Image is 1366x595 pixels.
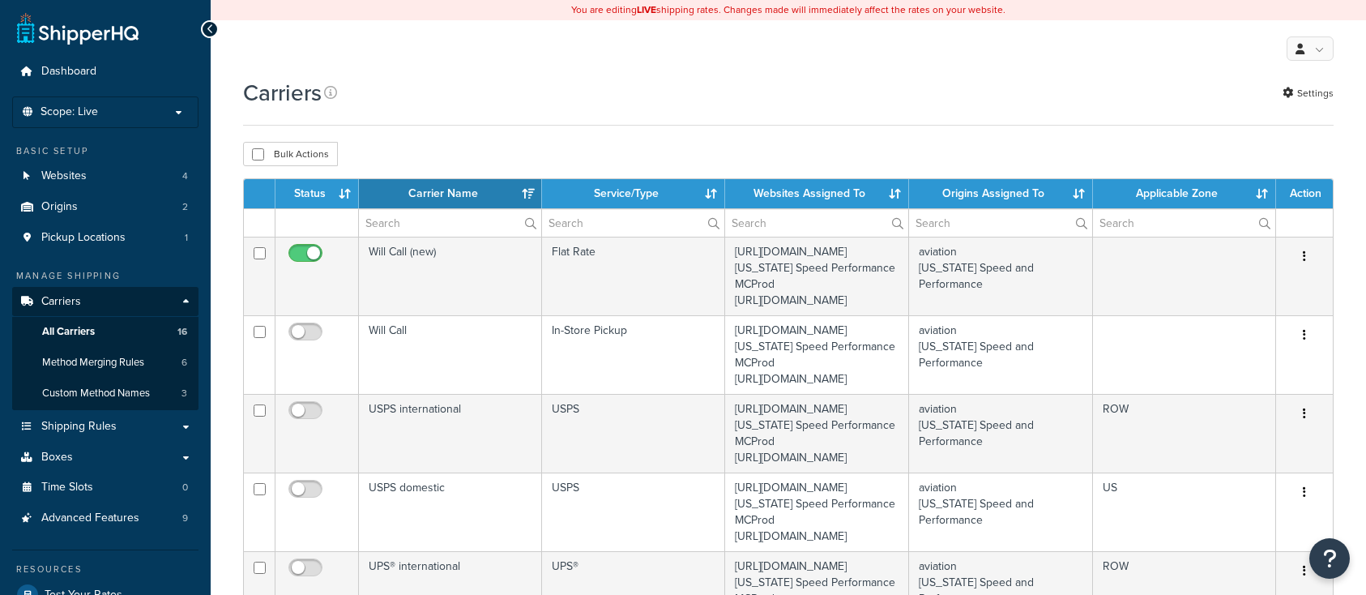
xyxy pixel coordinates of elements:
a: Shipping Rules [12,412,198,442]
span: Method Merging Rules [42,356,144,370]
td: USPS international [359,394,542,473]
span: 4 [182,169,188,183]
span: Time Slots [41,481,93,494]
td: [URL][DOMAIN_NAME] [US_STATE] Speed Performance MCProd [URL][DOMAIN_NAME] [725,315,909,394]
td: US [1093,473,1276,551]
span: 9 [182,512,188,525]
input: Search [725,209,908,237]
div: Manage Shipping [12,269,198,283]
a: Custom Method Names 3 [12,379,198,409]
th: Status: activate to sort column ascending [275,179,359,208]
a: Advanced Features 9 [12,503,198,533]
a: Dashboard [12,57,198,87]
button: Bulk Actions [243,142,338,166]
a: Origins 2 [12,192,198,222]
td: Will Call [359,315,542,394]
a: ShipperHQ Home [17,12,139,45]
span: Origins [41,200,78,214]
span: All Carriers [42,325,95,339]
td: [URL][DOMAIN_NAME] [US_STATE] Speed Performance MCProd [URL][DOMAIN_NAME] [725,237,909,315]
th: Action [1276,179,1333,208]
li: Time Slots [12,473,198,503]
span: Dashboard [41,65,96,79]
td: USPS domestic [359,473,542,551]
td: Will Call (new) [359,237,542,315]
td: aviation [US_STATE] Speed and Performance [909,473,1093,551]
span: Boxes [41,451,73,464]
td: Flat Rate [542,237,725,315]
button: Open Resource Center [1309,538,1350,579]
div: Resources [12,563,198,576]
input: Search [1093,209,1275,237]
th: Service/Type: activate to sort column ascending [542,179,725,208]
b: LIVE [637,2,656,17]
span: Pickup Locations [41,231,126,245]
a: Time Slots 0 [12,473,198,503]
span: Scope: Live [41,105,98,119]
li: Method Merging Rules [12,348,198,378]
h1: Carriers [243,77,322,109]
span: Websites [41,169,87,183]
a: All Carriers 16 [12,317,198,347]
span: 0 [182,481,188,494]
input: Search [359,209,541,237]
span: Shipping Rules [41,420,117,434]
th: Applicable Zone: activate to sort column ascending [1093,179,1276,208]
td: aviation [US_STATE] Speed and Performance [909,237,1093,315]
input: Search [909,209,1092,237]
td: aviation [US_STATE] Speed and Performance [909,394,1093,473]
td: In-Store Pickup [542,315,725,394]
span: 1 [185,231,188,245]
a: Carriers [12,287,198,317]
td: aviation [US_STATE] Speed and Performance [909,315,1093,394]
span: Custom Method Names [42,387,150,400]
th: Websites Assigned To: activate to sort column ascending [725,179,909,208]
li: Pickup Locations [12,223,198,253]
a: Settings [1283,82,1334,105]
span: 16 [177,325,187,339]
td: USPS [542,394,725,473]
span: 2 [182,200,188,214]
li: Websites [12,161,198,191]
td: [URL][DOMAIN_NAME] [US_STATE] Speed Performance MCProd [URL][DOMAIN_NAME] [725,473,909,551]
span: Advanced Features [41,512,139,525]
a: Pickup Locations 1 [12,223,198,253]
th: Carrier Name: activate to sort column ascending [359,179,542,208]
td: [URL][DOMAIN_NAME] [US_STATE] Speed Performance MCProd [URL][DOMAIN_NAME] [725,394,909,473]
li: Origins [12,192,198,222]
li: Custom Method Names [12,379,198,409]
li: All Carriers [12,317,198,347]
td: USPS [542,473,725,551]
a: Websites 4 [12,161,198,191]
span: 6 [181,356,187,370]
th: Origins Assigned To: activate to sort column ascending [909,179,1093,208]
span: 3 [181,387,187,400]
td: ROW [1093,394,1276,473]
li: Advanced Features [12,503,198,533]
li: Carriers [12,287,198,410]
a: Method Merging Rules 6 [12,348,198,378]
span: Carriers [41,295,81,309]
div: Basic Setup [12,144,198,158]
a: Boxes [12,443,198,473]
input: Search [542,209,724,237]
